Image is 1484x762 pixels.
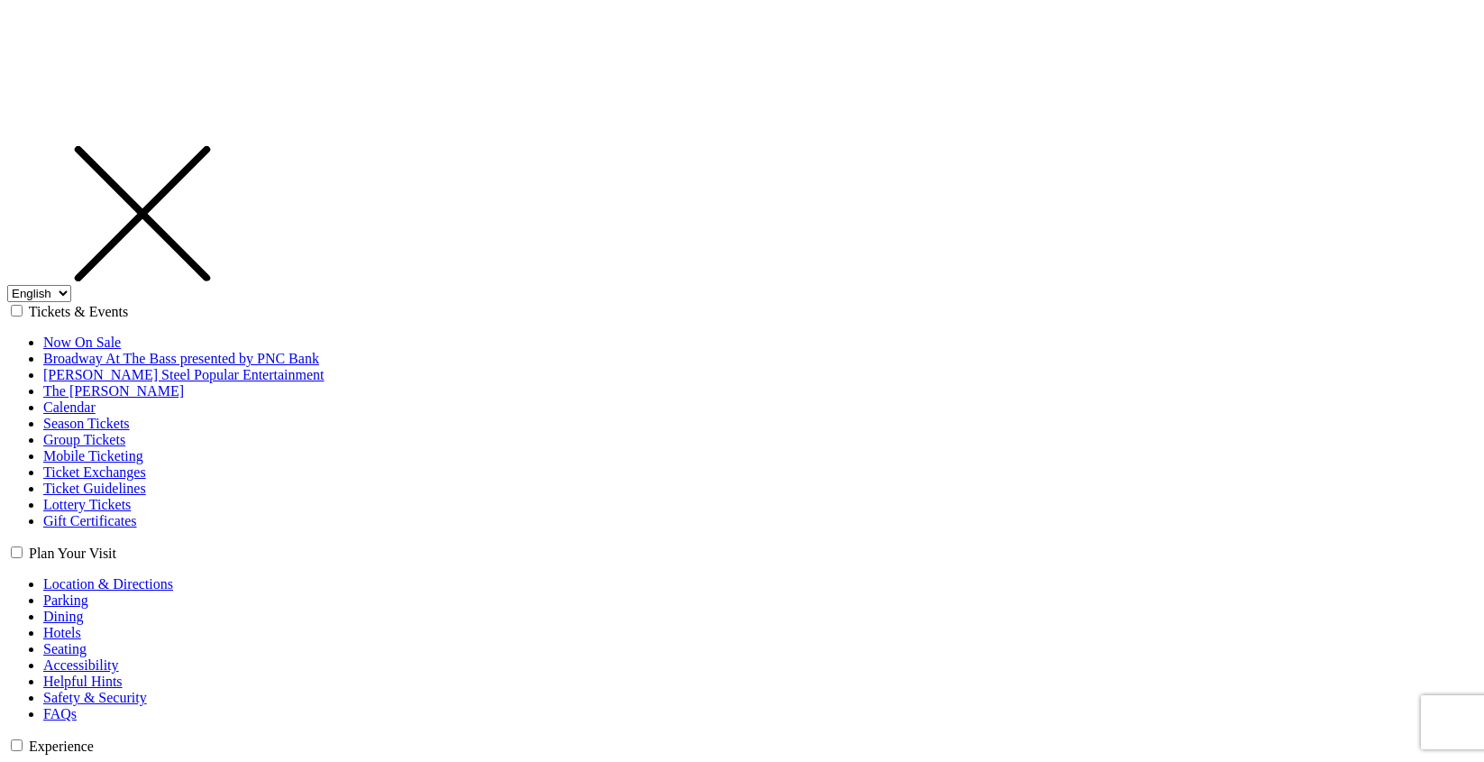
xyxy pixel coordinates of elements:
a: [PERSON_NAME] Steel Popular Entertainment [43,367,325,382]
a: Accessibility [43,657,119,673]
a: Parking [43,592,88,608]
a: Broadway At The Bass presented by PNC Bank [43,351,319,366]
a: Group Tickets [43,432,125,447]
a: Gift Certificates [43,513,137,528]
select: Select: [7,285,71,302]
a: Dining [43,609,83,624]
a: Safety & Security [43,690,147,705]
a: Ticket Exchanges [43,464,146,480]
a: The [PERSON_NAME] [43,383,184,399]
a: Seating [43,641,87,656]
label: Experience [29,739,94,754]
a: FAQs [43,706,77,721]
a: Season Tickets [43,416,130,431]
a: Location & Directions [43,576,173,592]
a: Now On Sale [43,335,121,350]
label: Tickets & Events [29,304,129,319]
a: Mobile Ticketing [43,448,143,464]
a: Lottery Tickets [43,497,131,512]
a: Calendar [43,399,96,415]
a: Hotels [43,625,81,640]
a: Helpful Hints [43,674,123,689]
a: Ticket Guidelines [43,481,146,496]
label: Plan Your Visit [29,546,116,561]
